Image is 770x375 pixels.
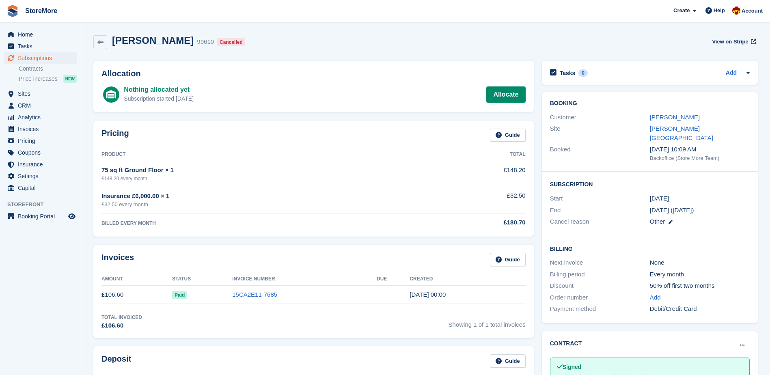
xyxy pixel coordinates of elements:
[101,200,427,209] div: £32.50 every month
[18,41,67,52] span: Tasks
[650,293,661,302] a: Add
[550,206,650,215] div: End
[4,135,77,147] a: menu
[18,211,67,222] span: Booking Portal
[726,69,737,78] a: Add
[550,244,750,252] h2: Billing
[19,65,77,73] a: Contracts
[742,7,763,15] span: Account
[377,273,410,286] th: Due
[650,154,750,162] div: Backoffice (Store More Team)
[18,88,67,99] span: Sites
[4,52,77,64] a: menu
[427,148,526,161] th: Total
[732,6,740,15] img: Store More Team
[101,148,427,161] th: Product
[4,88,77,99] a: menu
[4,159,77,170] a: menu
[18,29,67,40] span: Home
[124,85,194,95] div: Nothing allocated yet
[550,293,650,302] div: Order number
[101,286,172,304] td: £106.60
[650,194,669,203] time: 2025-08-02 23:00:00 UTC
[18,52,67,64] span: Subscriptions
[550,124,650,142] div: Site
[7,200,81,209] span: Storefront
[449,314,526,330] span: Showing 1 of 1 total invoices
[63,75,77,83] div: NEW
[673,6,690,15] span: Create
[4,123,77,135] a: menu
[19,74,77,83] a: Price increases NEW
[101,69,526,78] h2: Allocation
[550,281,650,291] div: Discount
[18,147,67,158] span: Coupons
[550,339,582,348] h2: Contract
[4,41,77,52] a: menu
[650,218,665,225] span: Other
[18,135,67,147] span: Pricing
[67,211,77,221] a: Preview store
[650,207,694,213] span: [DATE] ([DATE])
[18,159,67,170] span: Insurance
[6,5,19,17] img: stora-icon-8386f47178a22dfd0bd8f6a31ec36ba5ce8667c1dd55bd0f319d3a0aa187defe.svg
[550,270,650,279] div: Billing period
[101,192,427,201] div: Insurance £6,000.00 × 1
[550,100,750,107] h2: Booking
[101,129,129,142] h2: Pricing
[427,187,526,213] td: £32.50
[112,35,194,46] h2: [PERSON_NAME]
[578,69,588,77] div: 0
[550,258,650,267] div: Next invoice
[490,354,526,368] a: Guide
[4,182,77,194] a: menu
[124,95,194,103] div: Subscription started [DATE]
[101,273,172,286] th: Amount
[427,218,526,227] div: £180.70
[486,86,525,103] a: Allocate
[4,147,77,158] a: menu
[550,180,750,188] h2: Subscription
[101,175,427,182] div: £148.20 every month
[650,270,750,279] div: Every month
[4,170,77,182] a: menu
[18,123,67,135] span: Invoices
[550,194,650,203] div: Start
[650,281,750,291] div: 50% off first two months
[557,363,743,371] div: Signed
[550,304,650,314] div: Payment method
[101,314,142,321] div: Total Invoiced
[714,6,725,15] span: Help
[550,145,650,162] div: Booked
[172,291,187,299] span: Paid
[18,182,67,194] span: Capital
[490,253,526,266] a: Guide
[101,354,131,368] h2: Deposit
[19,75,58,83] span: Price increases
[18,170,67,182] span: Settings
[232,273,377,286] th: Invoice Number
[18,112,67,123] span: Analytics
[650,145,750,154] div: [DATE] 10:09 AM
[650,125,713,141] a: [PERSON_NAME][GEOGRAPHIC_DATA]
[427,161,526,187] td: £148.20
[101,253,134,266] h2: Invoices
[101,321,142,330] div: £106.60
[4,29,77,40] a: menu
[560,69,576,77] h2: Tasks
[22,4,60,17] a: StoreMore
[101,220,427,227] div: BILLED EVERY MONTH
[18,100,67,111] span: CRM
[101,166,427,175] div: 75 sq ft Ground Floor × 1
[650,258,750,267] div: None
[550,217,650,226] div: Cancel reason
[197,37,214,47] div: 99610
[172,273,232,286] th: Status
[650,304,750,314] div: Debit/Credit Card
[4,100,77,111] a: menu
[410,291,446,298] time: 2025-08-02 23:00:20 UTC
[650,114,700,121] a: [PERSON_NAME]
[712,38,748,46] span: View on Stripe
[217,38,245,46] div: Cancelled
[709,35,758,48] a: View on Stripe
